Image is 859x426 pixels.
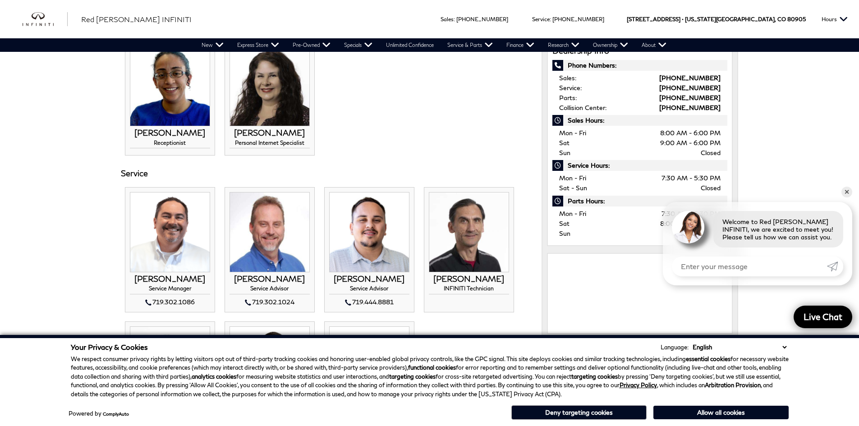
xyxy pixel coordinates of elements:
h4: Service Manager [130,285,210,294]
span: Mon - Fri [559,129,586,137]
strong: functional cookies [408,364,456,371]
div: Welcome to Red [PERSON_NAME] INFINITI, we are excited to meet you! Please tell us how we can assi... [713,211,843,247]
img: CHUCK HOYLE [230,192,310,272]
span: Closed [701,183,721,193]
a: Service & Parts [441,38,500,52]
h4: Service Advisor [329,285,409,294]
span: Live Chat [799,311,847,322]
a: infiniti [23,12,68,27]
span: 8:00 AM - 6:00 PM [660,128,721,138]
a: [STREET_ADDRESS] • [US_STATE][GEOGRAPHIC_DATA], CO 80905 [627,16,806,23]
h4: Personal Internet Specialist [230,140,310,148]
img: Agent profile photo [672,211,704,243]
a: Specials [337,38,379,52]
a: [PHONE_NUMBER] [659,84,721,92]
h3: Dealership Info [552,46,728,55]
span: Mon - Fri [559,174,586,182]
span: Closed [701,148,721,158]
span: Sales: [559,74,576,82]
img: Brett Ruppert [130,326,210,407]
a: Unlimited Confidence [379,38,441,52]
span: Parts: [559,94,577,101]
strong: analytics cookies [192,373,236,380]
a: Finance [500,38,541,52]
div: Language: [661,344,689,350]
strong: Arbitration Provision [705,381,761,389]
a: [PHONE_NUMBER] [659,74,721,82]
a: [PHONE_NUMBER] [552,16,604,23]
img: Colton Duvall [329,326,409,407]
span: Sales Hours: [552,115,728,126]
a: [PHONE_NUMBER] [659,94,721,101]
span: Mon - Fri [559,210,586,217]
div: Powered by [69,411,129,417]
h3: [PERSON_NAME] [230,275,310,284]
span: 7:30 AM - 5:30 PM [661,209,721,219]
h3: [PERSON_NAME] [329,275,409,284]
div: 719.302.1024 [230,297,310,307]
span: Parts Hours: [552,196,728,206]
a: [PHONE_NUMBER] [659,104,721,111]
a: Ownership [586,38,635,52]
input: Enter your message [672,257,827,276]
h3: [PERSON_NAME] [130,128,210,137]
img: Andrew Tafoya [230,326,310,407]
span: Sales [441,16,454,23]
span: Service [532,16,550,23]
div: 719.444.8881 [329,297,409,307]
h3: [PERSON_NAME] [130,275,210,284]
a: Submit [827,257,843,276]
h4: Service Advisor [230,285,310,294]
a: Live Chat [794,306,852,328]
strong: essential cookies [686,355,730,362]
a: ComplyAuto [103,411,129,417]
a: Privacy Policy [620,381,657,389]
button: Deny targeting cookies [511,405,647,420]
span: 7:30 AM - 5:30 PM [661,173,721,183]
span: Sun [559,149,570,156]
h3: [PERSON_NAME] [230,128,310,137]
span: 9:00 AM - 6:00 PM [660,138,721,148]
h3: [PERSON_NAME] [429,275,509,284]
span: : [550,16,551,23]
a: [PHONE_NUMBER] [456,16,508,23]
div: 719.302.1086 [130,297,210,307]
h4: INFINITI Technician [429,285,509,294]
a: Red [PERSON_NAME] INFINITI [81,14,192,25]
img: INFINITI [23,12,68,27]
span: Service: [559,84,582,92]
span: Sat - Sun [559,184,587,192]
strong: targeting cookies [571,373,618,380]
span: Collision Center: [559,104,606,111]
h4: Receptionist [130,140,210,148]
iframe: Dealer location map [552,258,728,326]
img: CHRIS COLEMAN [130,192,210,272]
p: We respect consumer privacy rights by letting visitors opt out of third-party tracking cookies an... [71,355,789,399]
img: CARRIE MENDOZA [230,46,310,126]
span: Phone Numbers: [552,60,728,71]
a: Express Store [230,38,286,52]
a: Pre-Owned [286,38,337,52]
h3: Service [121,169,528,178]
span: Sat [559,139,570,147]
span: Sat [559,220,570,227]
button: Allow all cookies [653,406,789,419]
span: Sun [559,229,570,237]
span: Red [PERSON_NAME] INFINITI [81,15,192,23]
img: JAMISON HOLLINS [329,192,409,272]
a: Research [541,38,586,52]
img: Nicolae Mitrica [429,192,509,272]
span: : [454,16,455,23]
img: MARISSA PORTER [130,46,210,126]
strong: targeting cookies [389,373,436,380]
nav: Main Navigation [195,38,673,52]
span: Your Privacy & Cookies [71,343,148,351]
span: 8:00 AM - 2:00 PM [660,219,721,229]
a: About [635,38,673,52]
span: Service Hours: [552,160,728,171]
select: Language Select [690,343,789,352]
a: New [195,38,230,52]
